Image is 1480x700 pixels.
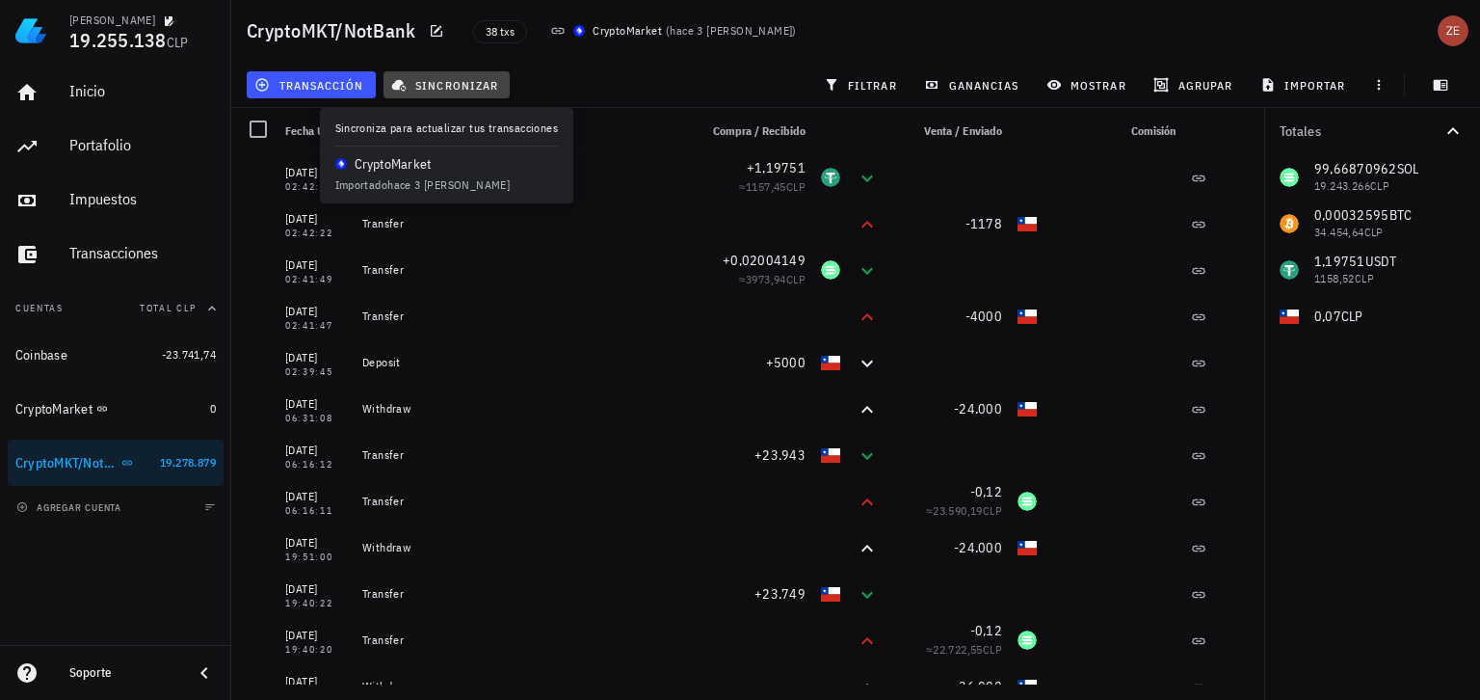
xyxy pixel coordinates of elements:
[285,414,347,423] div: 06:31:08
[362,355,682,370] div: Deposit
[362,309,682,324] div: Transfer
[821,353,840,372] div: CLP-icon
[285,506,347,516] div: 06:16:11
[285,302,347,321] div: [DATE]
[8,123,224,170] a: Portafolio
[285,229,347,238] div: 02:42:22
[821,584,840,604] div: CLP-icon
[8,69,224,116] a: Inicio
[933,503,983,518] span: 23.590,19
[69,190,216,208] div: Impuestos
[666,21,797,40] span: ( )
[285,163,347,182] div: [DATE]
[15,15,46,46] img: LedgiFi
[362,633,682,648] div: Transfer
[670,23,792,38] span: hace 3 [PERSON_NAME]
[739,272,806,286] span: ≈
[362,447,682,463] div: Transfer
[69,13,155,28] div: [PERSON_NAME]
[285,275,347,284] div: 02:41:49
[1017,399,1037,418] div: CLP-icon
[69,136,216,154] div: Portafolio
[1017,631,1037,650] div: SOL-icon
[573,25,585,37] img: CryptoMKT
[746,272,786,286] span: 3973,94
[285,645,347,655] div: 19:40:20
[285,552,347,562] div: 19:51:00
[362,123,385,138] span: Nota
[754,446,806,464] span: +23.943
[285,209,347,229] div: [DATE]
[285,533,347,552] div: [DATE]
[285,182,347,192] div: 02:42:24
[285,599,347,608] div: 19:40:22
[167,34,189,51] span: CLP
[285,626,347,645] div: [DATE]
[258,77,363,93] span: transacción
[1252,71,1358,98] button: importar
[8,177,224,224] a: Impuestos
[15,347,67,363] div: Coinbase
[723,252,806,269] span: +0,02004149
[1044,108,1183,154] div: Comisión
[954,678,1002,695] span: -36.000
[1264,77,1346,93] span: importar
[1157,77,1232,93] span: agrupar
[285,256,347,275] div: [DATE]
[15,455,118,471] div: CryptoMKT/NotBank
[355,108,690,154] div: Nota
[821,445,840,465] div: CLP-icon
[8,332,224,378] a: Coinbase -23.741,74
[970,483,1002,500] span: -0,12
[362,401,682,417] div: Withdraw
[69,82,216,100] div: Inicio
[285,123,337,138] span: Fecha UTC
[1050,77,1126,93] span: mostrar
[277,108,355,154] div: Fecha UTC
[247,71,376,98] button: transacción
[285,321,347,331] div: 02:41:47
[15,401,92,417] div: CryptoMarket
[739,179,806,194] span: ≈
[285,441,347,460] div: [DATE]
[1017,492,1037,511] div: SOL-icon
[983,503,1002,518] span: CLP
[362,262,682,278] div: Transfer
[816,71,909,98] button: filtrar
[954,400,1002,417] span: -24.000
[1039,71,1138,98] button: mostrar
[8,285,224,332] button: CuentasTotal CLP
[924,123,1002,138] span: Venta / Enviado
[983,642,1002,657] span: CLP
[926,503,1002,518] span: ≈
[933,642,983,657] span: 22.722,55
[362,216,682,231] div: Transfer
[285,348,347,367] div: [DATE]
[285,672,347,691] div: [DATE]
[69,665,177,681] div: Soporte
[1017,677,1037,696] div: CLP-icon
[486,21,515,42] span: 38 txs
[1131,123,1176,138] span: Comisión
[285,487,347,506] div: [DATE]
[362,170,682,185] div: Transfer
[1017,307,1037,326] div: CLP-icon
[285,367,347,377] div: 02:39:45
[395,77,498,93] span: sincronizar
[916,71,1031,98] button: ganancias
[285,394,347,414] div: [DATE]
[247,15,423,46] h1: CryptoMKT/NotBank
[766,354,806,371] span: +5000
[210,401,216,416] span: 0
[140,302,197,314] span: Total CLP
[69,244,216,262] div: Transacciones
[786,272,806,286] span: CLP
[754,585,806,603] span: +23.749
[1146,71,1244,98] button: agrupar
[1280,124,1441,138] div: Totales
[285,579,347,599] div: [DATE]
[8,231,224,278] a: Transacciones
[747,159,806,176] span: +1,19751
[690,108,813,154] div: Compra / Recibido
[1017,214,1037,233] div: CLP-icon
